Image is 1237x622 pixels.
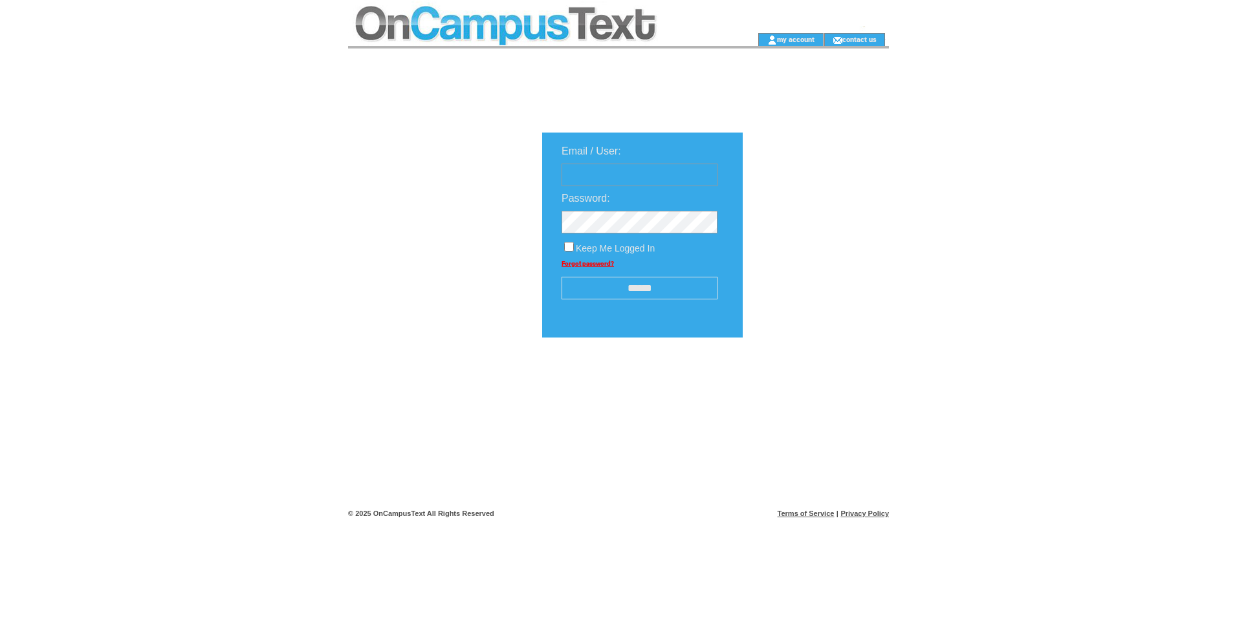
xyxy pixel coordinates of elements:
[842,35,877,43] a: contact us
[840,509,889,517] a: Privacy Policy
[837,509,838,517] span: |
[777,35,815,43] a: my account
[562,193,610,204] span: Password:
[833,35,842,45] img: contact_us_icon.gif;jsessionid=2E8781724A92306524C46EE236E42BF1
[562,260,614,267] a: Forgot password?
[778,509,835,517] a: Terms of Service
[562,145,621,156] span: Email / User:
[767,35,777,45] img: account_icon.gif;jsessionid=2E8781724A92306524C46EE236E42BF1
[780,370,845,386] img: transparent.png;jsessionid=2E8781724A92306524C46EE236E42BF1
[348,509,494,517] span: © 2025 OnCampusText All Rights Reserved
[576,243,655,253] span: Keep Me Logged In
